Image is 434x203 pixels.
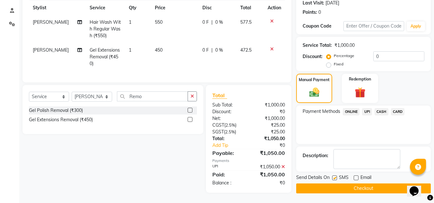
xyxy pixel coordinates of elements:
[351,86,369,99] img: _gift.svg
[362,108,372,115] span: UPI
[303,53,323,60] div: Discount:
[90,47,120,66] span: Gel Extensions Removal (₹450)
[215,19,223,26] span: 0 %
[249,108,290,115] div: ₹0
[343,108,359,115] span: ONLINE
[249,180,290,186] div: ₹0
[240,19,252,25] span: 577.5
[303,42,332,49] div: Service Total:
[334,61,343,67] label: Fixed
[299,77,330,83] label: Manual Payment
[90,19,121,38] span: Hair Wash With Regular Wash (₹550)
[349,76,371,82] label: Redemption
[212,122,224,128] span: CGST
[303,23,343,30] div: Coupon Code
[264,1,285,15] th: Action
[208,135,249,142] div: Total:
[208,171,249,178] div: Paid:
[249,149,290,157] div: ₹1,050.00
[208,149,249,157] div: Payable:
[249,115,290,122] div: ₹1,000.00
[155,47,163,53] span: 450
[29,107,83,114] div: Gel Polish Removal (₹300)
[249,135,290,142] div: ₹1,050.00
[375,108,388,115] span: CASH
[129,19,131,25] span: 1
[296,174,330,182] span: Send Details On
[226,123,235,128] span: 2.5%
[212,158,285,164] div: Payments
[334,53,354,59] label: Percentage
[211,47,213,54] span: |
[339,174,349,182] span: SMS
[155,19,163,25] span: 550
[208,180,249,186] div: Balance :
[33,19,69,25] span: [PERSON_NAME]
[125,1,151,15] th: Qty
[33,47,69,53] span: [PERSON_NAME]
[208,164,249,170] div: UPI
[303,108,340,115] span: Payment Methods
[318,9,321,16] div: 0
[249,171,290,178] div: ₹1,050.00
[240,47,252,53] span: 472.5
[306,87,323,98] img: _cash.svg
[256,142,290,149] div: ₹0
[129,47,131,53] span: 1
[249,122,290,129] div: ₹25.00
[249,129,290,135] div: ₹25.00
[360,174,371,182] span: Email
[29,116,93,123] div: Gel Extensions Removal (₹450)
[208,102,249,108] div: Sub Total:
[303,9,317,16] div: Points:
[202,47,209,54] span: 0 F
[334,42,355,49] div: ₹1,000.00
[151,1,199,15] th: Price
[211,19,213,26] span: |
[249,164,290,170] div: ₹1,050.00
[29,1,86,15] th: Stylist
[407,21,425,31] button: Apply
[208,142,255,149] a: Add Tip
[212,92,227,99] span: Total
[199,1,237,15] th: Disc
[212,129,224,135] span: SGST
[236,1,264,15] th: Total
[208,108,249,115] div: Discount:
[407,177,428,197] iframe: chat widget
[208,122,249,129] div: ( )
[202,19,209,26] span: 0 F
[208,115,249,122] div: Net:
[215,47,223,54] span: 0 %
[117,91,188,101] input: Search or Scan
[343,21,404,31] input: Enter Offer / Coupon Code
[208,129,249,135] div: ( )
[86,1,125,15] th: Service
[225,129,235,134] span: 2.5%
[249,102,290,108] div: ₹1,000.00
[303,152,328,159] div: Description:
[296,183,431,193] button: Checkout
[391,108,405,115] span: CARD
